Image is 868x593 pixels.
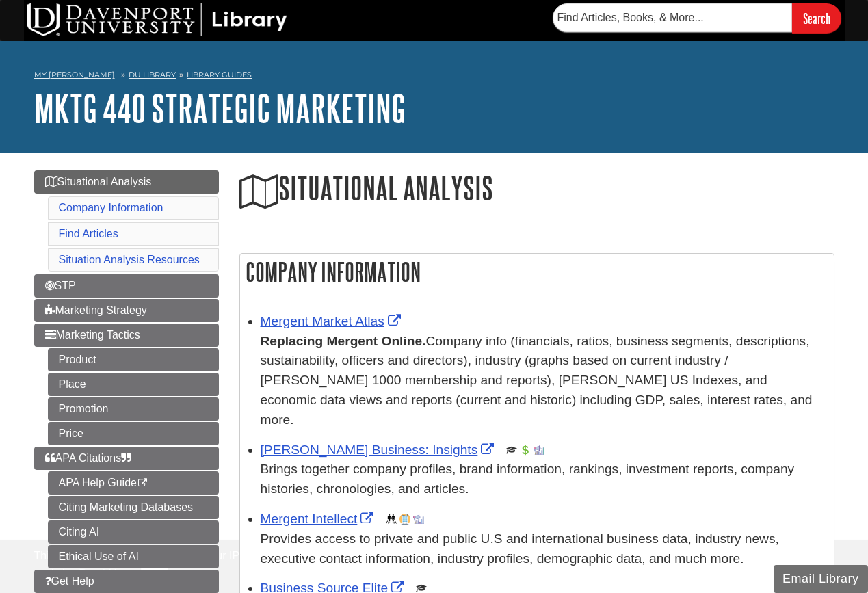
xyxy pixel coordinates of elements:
a: Link opens in new window [261,314,404,328]
a: Price [48,422,219,445]
img: Scholarly or Peer Reviewed [506,445,517,456]
a: DU Library [129,70,176,79]
a: Company Information [59,202,163,213]
h2: Company Information [240,254,834,290]
a: Product [48,348,219,371]
a: Situation Analysis Resources [59,254,200,265]
span: STP [45,280,76,291]
a: Marketing Strategy [34,299,219,322]
img: Demographics [386,514,397,525]
a: Citing AI [48,520,219,544]
strong: Replacing Mergent Online. [261,334,426,348]
a: Library Guides [187,70,252,79]
a: Citing Marketing Databases [48,496,219,519]
a: MKTG 440 Strategic Marketing [34,87,406,129]
img: Company Information [399,514,410,525]
span: APA Citations [45,452,132,464]
p: Company info (financials, ratios, business segments, descriptions, sustainability, officers and d... [261,332,827,430]
img: DU Library [27,3,287,36]
span: Get Help [45,575,94,587]
p: Brings together company profiles, brand information, rankings, investment reports, company histor... [261,460,827,499]
input: Find Articles, Books, & More... [553,3,792,32]
img: Industry Report [413,514,424,525]
a: Place [48,373,219,396]
nav: breadcrumb [34,66,834,88]
span: Marketing Tactics [45,329,140,341]
h1: Situational Analysis [239,170,834,209]
i: This link opens in a new window [137,479,148,488]
a: Link opens in new window [261,443,498,457]
span: Marketing Strategy [45,304,147,316]
img: Financial Report [520,445,531,456]
a: Marketing Tactics [34,324,219,347]
a: My [PERSON_NAME] [34,69,115,81]
a: Link opens in new window [261,512,378,526]
a: STP [34,274,219,298]
a: APA Help Guide [48,471,219,495]
a: Get Help [34,570,219,593]
a: Promotion [48,397,219,421]
a: Situational Analysis [34,170,219,194]
span: Situational Analysis [45,176,152,187]
input: Search [792,3,841,33]
a: Ethical Use of AI [48,545,219,568]
a: APA Citations [34,447,219,470]
p: Provides access to private and public U.S and international business data, industry news, executi... [261,529,827,569]
img: Industry Report [534,445,544,456]
form: Searches DU Library's articles, books, and more [553,3,841,33]
button: Email Library [774,565,868,593]
a: Find Articles [59,228,118,239]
